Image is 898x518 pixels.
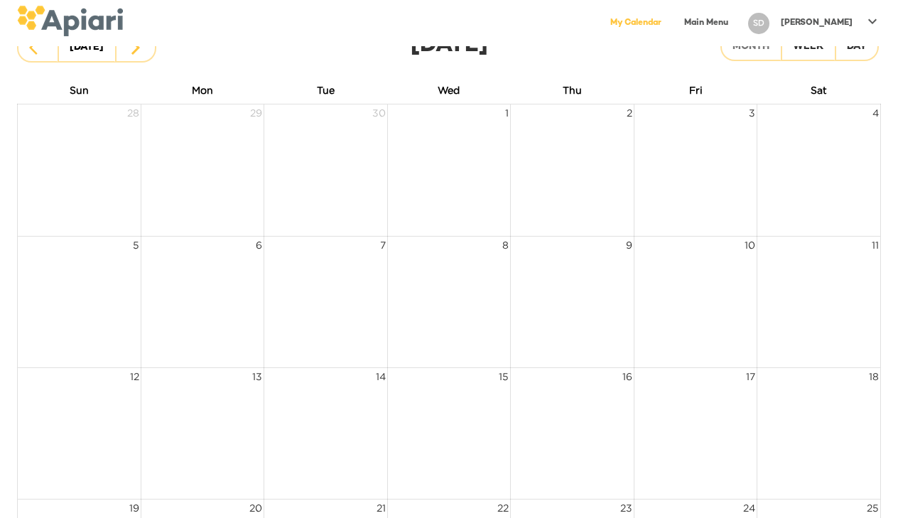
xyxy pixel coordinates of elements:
[689,85,703,95] span: Fri
[624,237,634,254] span: 9
[70,85,89,95] span: Sun
[865,500,880,517] span: 25
[249,104,264,122] span: 29
[496,500,510,517] span: 22
[497,368,510,385] span: 15
[251,368,264,385] span: 13
[743,237,757,254] span: 10
[676,9,737,38] a: Main Menu
[192,85,213,95] span: Mon
[374,368,387,385] span: 14
[128,500,141,517] span: 19
[742,500,757,517] span: 24
[781,17,853,29] p: [PERSON_NAME]
[504,104,510,122] span: 1
[254,237,264,254] span: 6
[811,85,827,95] span: Sat
[379,237,387,254] span: 7
[748,13,769,34] div: SD
[870,237,880,254] span: 11
[70,38,104,58] div: [DATE]
[317,85,335,95] span: Tue
[438,85,460,95] span: Wed
[248,500,264,517] span: 20
[501,237,510,254] span: 8
[619,500,634,517] span: 23
[747,104,757,122] span: 3
[625,104,634,122] span: 2
[871,104,880,122] span: 4
[17,6,123,36] img: logo
[131,237,141,254] span: 5
[847,38,867,56] div: Day
[371,104,387,122] span: 30
[621,368,634,385] span: 16
[126,104,141,122] span: 28
[129,368,141,385] span: 12
[563,85,582,95] span: Thu
[602,9,670,38] a: My Calendar
[867,368,880,385] span: 18
[732,38,769,56] div: Month
[375,500,387,517] span: 21
[745,368,757,385] span: 17
[793,38,823,56] div: Week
